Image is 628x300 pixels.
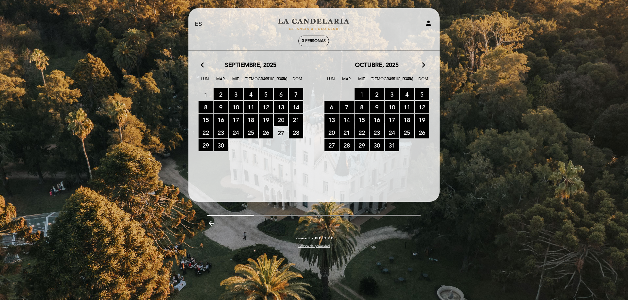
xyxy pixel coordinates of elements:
span: 24 [229,126,243,138]
span: 8 [199,101,213,113]
span: 19 [415,114,429,126]
span: 7 [289,88,303,100]
span: 5 [259,88,273,100]
span: [DEMOGRAPHIC_DATA] [371,76,384,88]
span: 5 [415,88,429,100]
span: 1 [199,88,213,101]
span: 21 [289,114,303,126]
span: 3 personas [302,39,326,43]
span: 2 [214,88,228,100]
span: Sáb [275,76,288,88]
span: 15 [199,114,213,126]
span: Mar [214,76,227,88]
span: 28 [289,126,303,138]
span: Sáb [401,76,414,88]
span: 6 [324,101,339,113]
i: arrow_forward_ios [421,61,427,70]
span: 9 [370,101,384,113]
span: 4 [244,88,258,100]
span: powered by [295,236,313,241]
span: 11 [244,101,258,113]
img: MEITRE [315,237,333,240]
span: Lun [324,76,338,88]
span: 6 [274,88,288,100]
span: 25 [400,126,414,138]
span: 19 [259,114,273,126]
span: 14 [289,101,303,113]
span: 23 [370,126,384,138]
span: 17 [229,114,243,126]
span: 18 [244,114,258,126]
a: LA CANDELARIA [273,15,355,33]
span: 22 [355,126,369,138]
span: Mié [229,76,242,88]
span: Lun [199,76,212,88]
span: 27 [324,139,339,151]
span: 10 [385,101,399,113]
span: 24 [385,126,399,138]
span: octubre, 2025 [355,61,399,70]
span: 13 [274,101,288,113]
span: Mié [355,76,368,88]
span: 10 [229,101,243,113]
span: Dom [417,76,430,88]
span: 15 [355,114,369,126]
span: 20 [274,114,288,126]
span: Vie [260,76,273,88]
span: 3 [229,88,243,100]
span: 9 [214,101,228,113]
span: 16 [214,114,228,126]
span: 22 [199,126,213,138]
span: 4 [400,88,414,100]
span: 21 [340,126,354,138]
a: powered by [295,236,333,241]
span: 13 [324,114,339,126]
span: 20 [324,126,339,138]
span: 17 [385,114,399,126]
span: 3 [385,88,399,100]
span: 29 [199,139,213,151]
span: 31 [385,139,399,151]
span: Vie [386,76,399,88]
span: 16 [370,114,384,126]
span: Dom [291,76,304,88]
span: 30 [214,139,228,151]
button: person [425,19,432,29]
span: 26 [259,126,273,138]
span: 23 [214,126,228,138]
span: 30 [370,139,384,151]
span: 25 [244,126,258,138]
span: 12 [415,101,429,113]
span: 2 [370,88,384,100]
span: 8 [355,101,369,113]
i: arrow_backward [207,219,215,227]
span: 29 [355,139,369,151]
span: 11 [400,101,414,113]
span: 28 [340,139,354,151]
span: 12 [259,101,273,113]
span: 1 [355,88,369,100]
span: 18 [400,114,414,126]
span: 7 [340,101,354,113]
span: 14 [340,114,354,126]
span: septiembre, 2025 [225,61,276,70]
i: arrow_back_ios [201,61,207,70]
i: person [425,19,432,27]
span: 26 [415,126,429,138]
span: Mar [340,76,353,88]
span: [DEMOGRAPHIC_DATA] [245,76,258,88]
span: 27 [274,127,288,139]
a: Política de privacidad [298,244,330,248]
